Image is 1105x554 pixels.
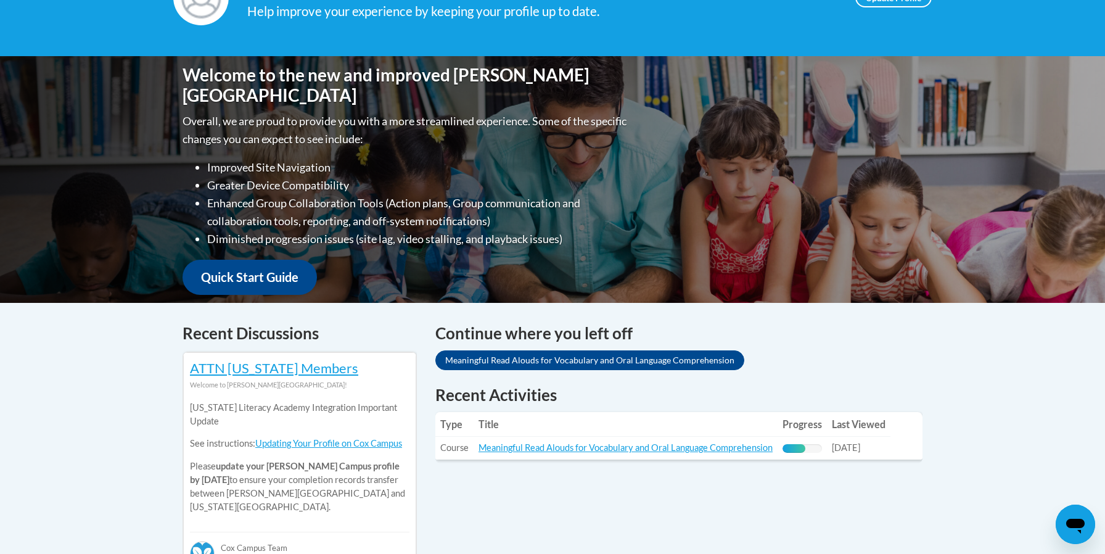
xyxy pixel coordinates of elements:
[207,176,630,194] li: Greater Device Compatibility
[474,412,778,437] th: Title
[783,444,805,453] div: Progress, %
[183,260,317,295] a: Quick Start Guide
[183,321,417,345] h4: Recent Discussions
[190,532,409,554] div: Cox Campus Team
[435,384,922,406] h1: Recent Activities
[435,321,922,345] h4: Continue where you left off
[479,442,773,453] a: Meaningful Read Alouds for Vocabulary and Oral Language Comprehension
[207,159,630,176] li: Improved Site Navigation
[832,442,860,453] span: [DATE]
[1056,505,1095,544] iframe: Button to launch messaging window
[190,401,409,428] p: [US_STATE] Literacy Academy Integration Important Update
[827,412,890,437] th: Last Viewed
[435,412,474,437] th: Type
[183,65,630,106] h1: Welcome to the new and improved [PERSON_NAME][GEOGRAPHIC_DATA]
[207,194,630,230] li: Enhanced Group Collaboration Tools (Action plans, Group communication and collaboration tools, re...
[190,360,358,376] a: ATTN [US_STATE] Members
[247,1,837,22] div: Help improve your experience by keeping your profile up to date.
[207,230,630,248] li: Diminished progression issues (site lag, video stalling, and playback issues)
[183,112,630,148] p: Overall, we are proud to provide you with a more streamlined experience. Some of the specific cha...
[440,442,469,453] span: Course
[778,412,827,437] th: Progress
[190,437,409,450] p: See instructions:
[190,392,409,523] div: Please to ensure your completion records transfer between [PERSON_NAME][GEOGRAPHIC_DATA] and [US_...
[190,461,400,485] b: update your [PERSON_NAME] Campus profile by [DATE]
[435,350,744,370] a: Meaningful Read Alouds for Vocabulary and Oral Language Comprehension
[190,378,409,392] div: Welcome to [PERSON_NAME][GEOGRAPHIC_DATA]!
[255,438,402,449] a: Updating Your Profile on Cox Campus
